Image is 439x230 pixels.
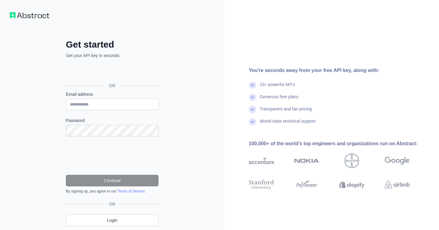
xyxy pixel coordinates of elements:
[10,12,49,18] img: Workflow
[66,52,159,59] p: Get your API key in seconds
[385,153,410,168] img: google
[385,178,410,191] img: airbnb
[66,189,159,194] div: By signing up, you agree to our .
[66,117,159,124] label: Password
[66,214,159,226] a: Login
[260,94,298,106] div: Generous free plans
[66,144,159,167] iframe: reCAPTCHA
[66,91,159,97] label: Email address
[249,94,256,101] img: check mark
[66,39,159,50] h2: Get started
[66,175,159,186] button: Continue
[260,81,295,94] div: 15+ powerful API's
[249,106,256,113] img: check mark
[249,153,274,168] img: accenture
[107,201,118,207] span: OR
[104,83,120,89] span: OR
[294,178,319,191] img: payoneer
[117,189,145,193] a: Terms of Service
[249,81,256,89] img: check mark
[294,153,319,168] img: nokia
[249,140,429,147] div: 100,000+ of the world's top engineers and organizations run on Abstract:
[249,118,256,125] img: check mark
[63,65,160,79] iframe: Sign in with Google Button
[260,118,316,130] div: World-class technical support
[339,178,365,191] img: shopify
[260,106,312,118] div: Transparent and fair pricing
[249,67,429,74] div: You're seconds away from your free API key, along with:
[344,153,359,168] img: bayer
[249,178,274,191] img: stanford university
